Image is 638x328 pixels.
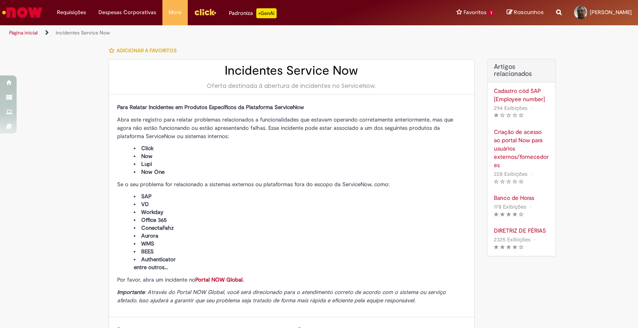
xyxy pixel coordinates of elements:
[529,102,534,114] span: •
[117,64,466,78] h2: Incidentes Service Now
[494,128,549,169] a: Criação de acesso ao portal Now para usuários externos/fornecedores
[108,42,181,59] button: Adicionar a Favoritos
[194,6,216,18] img: click_logo_yellow_360x200.png
[195,276,244,283] a: Portal NOW Global.
[6,25,419,41] ul: Trilhas de página
[494,226,549,235] a: DIRETRIZ DE FÉRIAS
[141,209,163,216] span: Workday
[514,8,544,16] span: Rascunhos
[141,193,152,200] span: SAP
[117,289,145,296] strong: Importante
[98,8,156,17] span: Despesas Corporativas
[1,4,44,21] img: ServiceNow
[141,240,154,247] span: WMS
[529,168,534,180] span: •
[117,116,453,140] span: Abra este registro para relatar problemas relacionados a funcionalidades que estavam operando cor...
[141,224,174,231] span: ConectaFahz
[117,181,390,188] span: Se o seu problema for relacionado a sistemas externos ou plataformas fora do escopo da ServiceNow...
[56,29,110,36] a: Incidentes Service Now
[494,203,526,210] span: 178 Exibições
[169,8,182,17] span: More
[117,104,304,111] span: Para Relatar Incidentes em Produtos Específicos da Plataforma ServiceNow
[590,9,632,16] span: [PERSON_NAME]
[117,47,177,54] span: Adicionar a Favoritos
[256,8,277,18] p: +GenAi
[141,256,176,263] span: Authenticator
[494,236,530,243] span: 2325 Exibições
[57,8,86,17] span: Requisições
[229,8,277,18] div: Padroniza
[117,289,446,304] span: : Através do Portal NOW Global, você será direcionado para o atendimento correto de acordo com o ...
[117,276,244,283] span: Por favor, abra um incidente no
[9,29,38,36] a: Página inicial
[141,168,164,175] span: Now One
[141,216,167,224] span: Office 365
[141,201,149,208] span: VD
[494,63,549,78] h3: Artigos relacionados
[141,153,152,160] span: Now
[141,160,152,168] span: Lupi
[488,10,494,17] span: 1
[141,248,154,255] span: BEES
[117,82,466,90] div: Oferta destinada à abertura de incidentes no ServiceNow.
[532,234,537,245] span: •
[134,264,168,271] span: entre outros...
[507,9,544,17] a: Rascunhos
[494,170,528,177] span: 228 Exibições
[528,201,533,212] span: •
[494,87,549,103] a: Cadastro cód SAP [Employee number]
[141,232,158,239] span: Aurora
[494,104,528,112] span: 294 Exibições
[464,8,486,17] span: Favoritos
[141,145,154,152] span: Click
[494,194,549,202] a: Banco de Horas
